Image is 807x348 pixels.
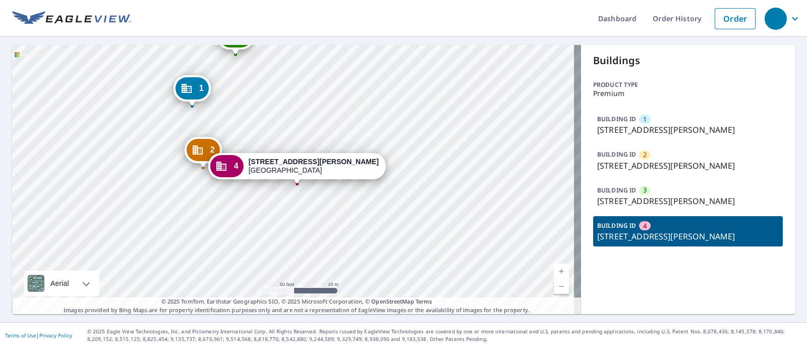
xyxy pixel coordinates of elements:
[161,297,432,306] span: © 2025 TomTom, Earthstar Geographics SIO, © 2025 Microsoft Corporation, ©
[597,160,779,172] p: [STREET_ADDRESS][PERSON_NAME]
[643,185,647,195] span: 3
[593,89,783,97] p: Premium
[554,264,569,279] a: Current Level 19, Zoom In
[597,115,636,123] p: BUILDING ID
[249,158,379,166] strong: [STREET_ADDRESS][PERSON_NAME]
[643,150,647,160] span: 2
[199,84,204,92] span: 1
[597,230,779,242] p: [STREET_ADDRESS][PERSON_NAME]
[12,297,581,314] p: Images provided by Bing Maps are for property identification purposes only and are not a represen...
[208,153,386,184] div: Dropped pin, building 4, Commercial property, 2848 Fischer Pl Cincinnati, OH 45211
[554,279,569,294] a: Current Level 19, Zoom Out
[597,221,636,230] p: BUILDING ID
[24,271,99,296] div: Aerial
[39,332,72,339] a: Privacy Policy
[210,146,215,154] span: 2
[643,115,647,124] span: 1
[5,332,36,339] a: Terms of Use
[5,332,72,338] p: |
[234,162,239,170] span: 4
[597,124,779,136] p: [STREET_ADDRESS][PERSON_NAME]
[12,11,131,26] img: EV Logo
[185,137,222,168] div: Dropped pin, building 2, Commercial property, 3318 Wunder Ave Cincinnati, OH 45211
[371,297,414,305] a: OpenStreetMap
[597,150,636,159] p: BUILDING ID
[174,75,211,107] div: Dropped pin, building 1, Commercial property, 3324 Wunder Ave Cincinnati, OH 45211
[593,53,783,68] p: Buildings
[249,158,379,175] div: [GEOGRAPHIC_DATA]
[643,221,647,231] span: 4
[47,271,72,296] div: Aerial
[597,186,636,194] p: BUILDING ID
[597,195,779,207] p: [STREET_ADDRESS][PERSON_NAME]
[593,80,783,89] p: Product type
[715,8,756,29] a: Order
[87,328,802,343] p: © 2025 Eagle View Technologies, Inc. and Pictometry International Corp. All Rights Reserved. Repo...
[416,297,432,305] a: Terms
